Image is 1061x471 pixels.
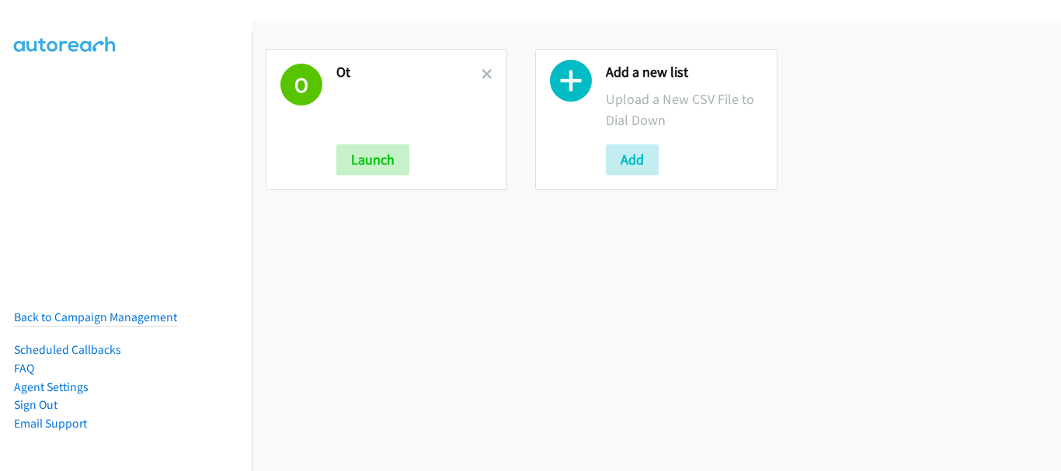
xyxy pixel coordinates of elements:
h2: Ot [336,64,482,81]
a: Sign Out [14,397,57,412]
a: Agent Settings [14,379,89,394]
a: Email Support [14,416,87,431]
a: Scheduled Callbacks [14,342,121,357]
h2: Add a new list [606,64,762,81]
a: Back to Campaign Management [14,310,177,324]
p: Upload a New CSV File to Dial Down [606,88,762,130]
button: Launch [336,144,409,175]
a: FAQ [14,361,34,376]
h1: O [280,64,322,106]
button: Add [606,144,659,175]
